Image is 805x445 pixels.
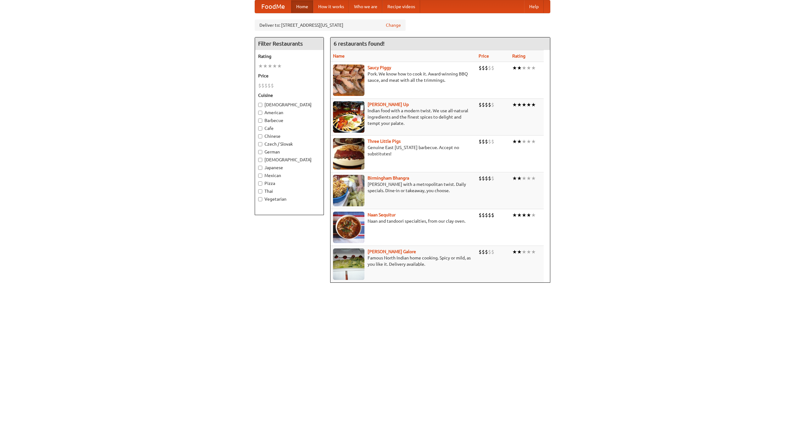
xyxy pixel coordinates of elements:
[482,248,485,255] li: $
[277,63,282,70] li: ★
[268,63,272,70] li: ★
[531,212,536,219] li: ★
[512,101,517,108] li: ★
[368,175,409,181] a: Birmingham Bhangra
[491,64,494,71] li: $
[258,53,320,59] h5: Rating
[482,138,485,145] li: $
[382,0,420,13] a: Recipe videos
[488,212,491,219] li: $
[517,212,522,219] li: ★
[485,248,488,255] li: $
[479,138,482,145] li: $
[512,212,517,219] li: ★
[524,0,544,13] a: Help
[512,175,517,182] li: ★
[526,175,531,182] li: ★
[333,71,474,83] p: Pork. We know how to cook it. Award-winning BBQ sauce, and meat with all the trimmings.
[258,73,320,79] h5: Price
[333,53,345,58] a: Name
[258,126,262,131] input: Cafe
[491,138,494,145] li: $
[517,138,522,145] li: ★
[479,212,482,219] li: $
[479,248,482,255] li: $
[264,82,268,89] li: $
[522,248,526,255] li: ★
[333,218,474,224] p: Naan and tandoori specialties, from our clay oven.
[258,150,262,154] input: German
[488,101,491,108] li: $
[512,138,517,145] li: ★
[517,175,522,182] li: ★
[491,248,494,255] li: $
[272,63,277,70] li: ★
[333,181,474,194] p: [PERSON_NAME] with a metropolitan twist. Daily specials. Dine-in or takeaway, you choose.
[512,53,525,58] a: Rating
[491,175,494,182] li: $
[258,164,320,171] label: Japanese
[258,134,262,138] input: Chinese
[526,138,531,145] li: ★
[517,248,522,255] li: ★
[271,82,274,89] li: $
[258,63,263,70] li: ★
[291,0,313,13] a: Home
[255,19,406,31] div: Deliver to: [STREET_ADDRESS][US_STATE]
[522,175,526,182] li: ★
[258,196,320,202] label: Vegetarian
[368,249,416,254] a: [PERSON_NAME] Galore
[255,0,291,13] a: FoodMe
[517,101,522,108] li: ★
[333,212,364,243] img: naansequitur.jpg
[485,212,488,219] li: $
[258,117,320,124] label: Barbecue
[479,64,482,71] li: $
[258,111,262,115] input: American
[386,22,401,28] a: Change
[258,188,320,194] label: Thai
[333,101,364,133] img: curryup.jpg
[368,212,396,217] a: Naan Sequitur
[531,175,536,182] li: ★
[258,157,320,163] label: [DEMOGRAPHIC_DATA]
[255,37,324,50] h4: Filter Restaurants
[368,139,401,144] b: Three Little Pigs
[258,125,320,131] label: Cafe
[258,109,320,116] label: American
[258,119,262,123] input: Barbecue
[485,64,488,71] li: $
[531,138,536,145] li: ★
[258,133,320,139] label: Chinese
[522,64,526,71] li: ★
[512,64,517,71] li: ★
[522,212,526,219] li: ★
[258,92,320,98] h5: Cuisine
[531,64,536,71] li: ★
[258,142,262,146] input: Czech / Slovak
[261,82,264,89] li: $
[258,141,320,147] label: Czech / Slovak
[512,248,517,255] li: ★
[488,138,491,145] li: $
[482,101,485,108] li: $
[485,138,488,145] li: $
[368,102,409,107] a: [PERSON_NAME] Up
[526,64,531,71] li: ★
[333,108,474,126] p: Indian food with a modern twist. We use all-natural ingredients and the finest spices to delight ...
[333,248,364,280] img: currygalore.jpg
[258,166,262,170] input: Japanese
[258,180,320,186] label: Pizza
[491,101,494,108] li: $
[526,101,531,108] li: ★
[368,65,391,70] b: Saucy Piggy
[333,255,474,267] p: Famous North Indian home cooking. Spicy or mild, as you like it. Delivery available.
[334,41,385,47] ng-pluralize: 6 restaurants found!
[268,82,271,89] li: $
[522,101,526,108] li: ★
[485,175,488,182] li: $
